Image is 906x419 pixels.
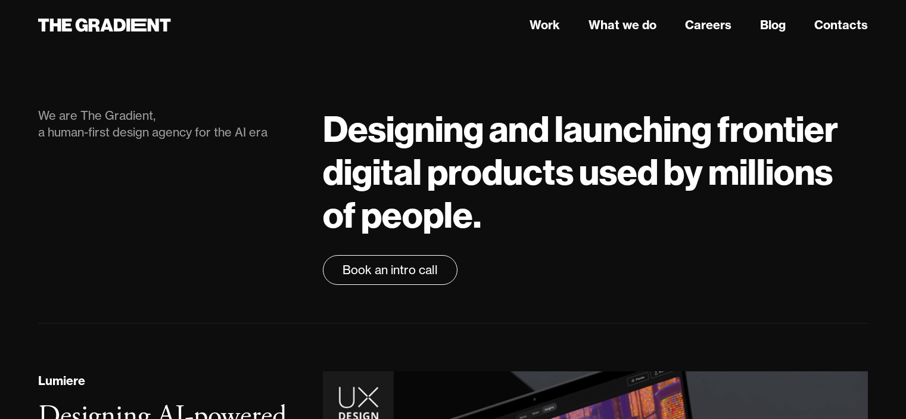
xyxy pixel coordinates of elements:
[685,16,731,34] a: Careers
[814,16,868,34] a: Contacts
[38,372,85,390] div: Lumiere
[530,16,560,34] a: Work
[589,16,656,34] a: What we do
[323,255,457,285] a: Book an intro call
[760,16,786,34] a: Blog
[323,107,868,236] h1: Designing and launching frontier digital products used by millions of people.
[38,107,299,141] div: We are The Gradient, a human-first design agency for the AI era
